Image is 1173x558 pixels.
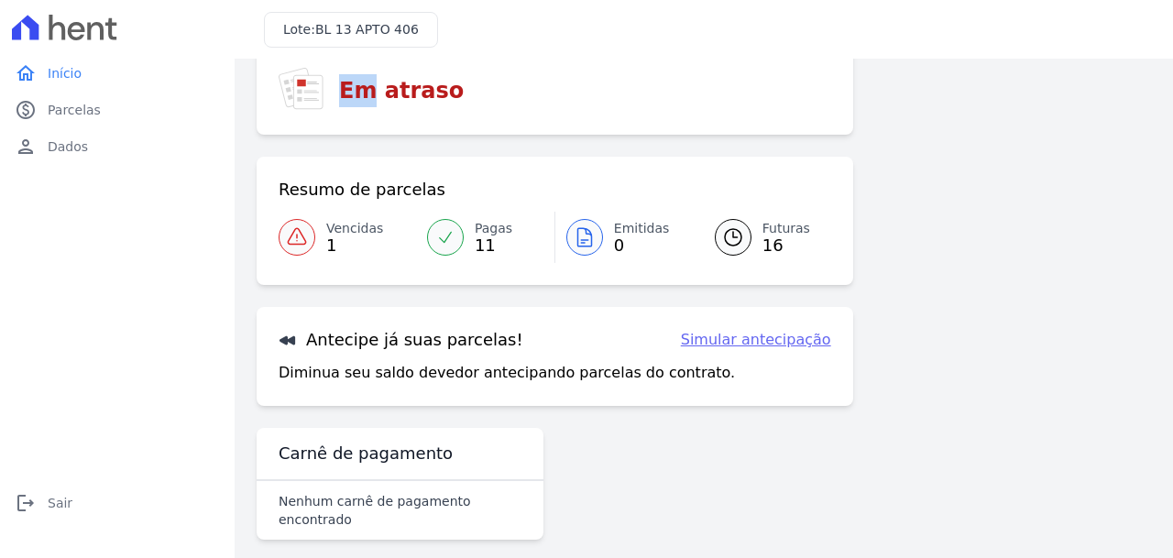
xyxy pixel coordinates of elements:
[614,238,670,253] span: 0
[555,212,693,263] a: Emitidas 0
[279,492,521,529] p: Nenhum carnê de pagamento encontrado
[279,362,735,384] p: Diminua seu saldo devedor antecipando parcelas do contrato.
[279,179,445,201] h3: Resumo de parcelas
[15,136,37,158] i: person
[416,212,554,263] a: Pagas 11
[48,494,72,512] span: Sair
[7,485,227,521] a: logoutSair
[315,22,419,37] span: BL 13 APTO 406
[762,238,810,253] span: 16
[15,99,37,121] i: paid
[7,55,227,92] a: homeInício
[475,238,512,253] span: 11
[7,92,227,128] a: paidParcelas
[681,329,831,351] a: Simular antecipação
[326,219,383,238] span: Vencidas
[693,212,831,263] a: Futuras 16
[326,238,383,253] span: 1
[7,128,227,165] a: personDados
[48,64,82,82] span: Início
[279,329,523,351] h3: Antecipe já suas parcelas!
[48,101,101,119] span: Parcelas
[279,212,416,263] a: Vencidas 1
[15,62,37,84] i: home
[614,219,670,238] span: Emitidas
[48,137,88,156] span: Dados
[283,20,419,39] h3: Lote:
[279,443,453,465] h3: Carnê de pagamento
[475,219,512,238] span: Pagas
[15,492,37,514] i: logout
[762,219,810,238] span: Futuras
[339,74,464,107] h3: Em atraso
